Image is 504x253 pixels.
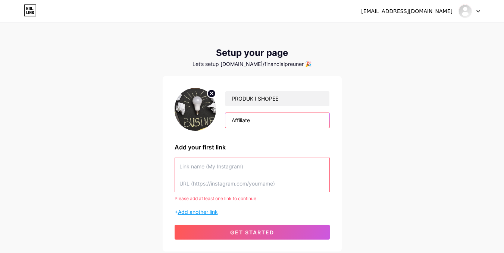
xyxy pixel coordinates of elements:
[175,88,216,131] img: profile pic
[361,7,453,15] div: [EMAIL_ADDRESS][DOMAIN_NAME]
[179,158,325,175] input: Link name (My Instagram)
[175,143,330,152] div: Add your first link
[178,209,218,215] span: Add another link
[179,175,325,192] input: URL (https://instagram.com/yourname)
[458,4,472,18] img: financialpreuner
[175,225,330,240] button: get started
[175,208,330,216] div: +
[175,195,330,202] div: Please add at least one link to continue
[163,48,342,58] div: Setup your page
[225,113,329,128] input: bio
[163,61,342,67] div: Let’s setup [DOMAIN_NAME]/financialpreuner 🎉
[225,91,329,106] input: Your name
[230,229,274,235] span: get started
